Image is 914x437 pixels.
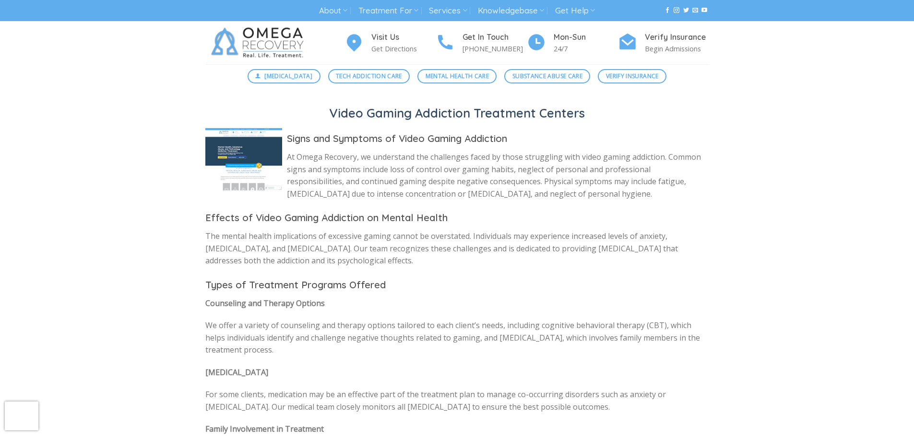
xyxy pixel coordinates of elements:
p: At Omega Recovery, we understand the challenges faced by those struggling with video gaming addic... [205,151,709,200]
span: Substance Abuse Care [512,71,582,81]
a: Mental Health Care [417,69,497,83]
span: [MEDICAL_DATA] [264,71,312,81]
a: Visit Us Get Directions [344,31,436,55]
a: Follow on Instagram [674,7,679,14]
a: About [319,2,347,20]
strong: Family Involvement in Treatment [205,424,324,434]
h4: Mon-Sun [554,31,618,44]
a: Follow on Twitter [683,7,689,14]
strong: Counseling and Therapy Options [205,298,325,308]
a: Send us an email [692,7,698,14]
p: Begin Admissions [645,43,709,54]
h3: Effects of Video Gaming Addiction on Mental Health [205,210,709,225]
h4: Verify Insurance [645,31,709,44]
iframe: reCAPTCHA [5,402,38,430]
p: 24/7 [554,43,618,54]
a: Services [429,2,467,20]
h4: Get In Touch [463,31,527,44]
img: Video Gaming Addiction Treatment Centers [205,128,282,190]
a: Verify Insurance Begin Admissions [618,31,709,55]
a: Tech Addiction Care [328,69,410,83]
p: [PHONE_NUMBER] [463,43,527,54]
strong: [MEDICAL_DATA] [205,367,268,378]
p: Get Directions [371,43,436,54]
a: Follow on Facebook [665,7,670,14]
p: For some clients, medication may be an effective part of the treatment plan to manage co-occurrin... [205,389,709,413]
a: Follow on YouTube [701,7,707,14]
span: Mental Health Care [426,71,489,81]
a: Get In Touch [PHONE_NUMBER] [436,31,527,55]
p: We offer a variety of counseling and therapy options tailored to each client’s needs, including c... [205,319,709,356]
h4: Visit Us [371,31,436,44]
span: Verify Insurance [606,71,659,81]
a: Get Help [555,2,595,20]
a: Substance Abuse Care [504,69,590,83]
a: [MEDICAL_DATA] [248,69,320,83]
a: Video Gaming Addiction Treatment Centers [329,105,585,120]
a: Verify Insurance [598,69,666,83]
img: Omega Recovery [205,21,313,64]
a: Knowledgebase [478,2,544,20]
a: Treatment For [358,2,418,20]
h3: Types of Treatment Programs Offered [205,277,709,293]
h3: Signs and Symptoms of Video Gaming Addiction [205,131,709,146]
span: Tech Addiction Care [336,71,402,81]
p: The mental health implications of excessive gaming cannot be overstated. Individuals may experien... [205,230,709,267]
